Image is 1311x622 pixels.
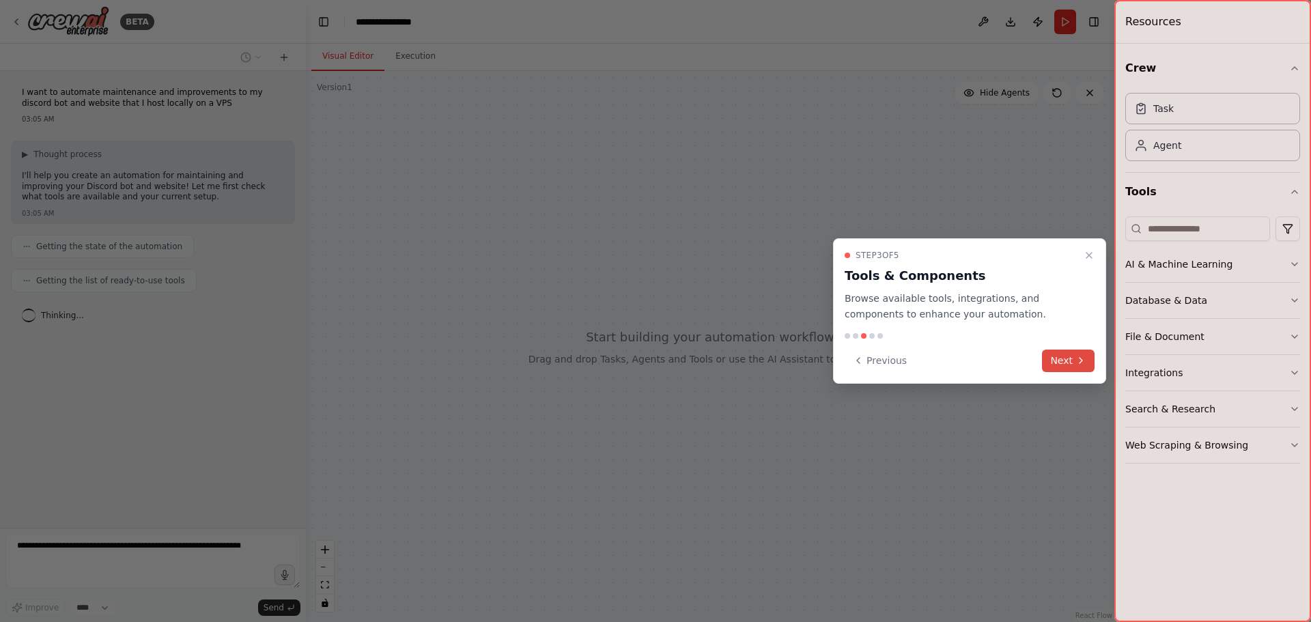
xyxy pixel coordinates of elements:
h3: Tools & Components [845,266,1078,285]
button: Previous [845,350,915,372]
button: Close walkthrough [1081,247,1097,264]
button: Next [1042,350,1095,372]
button: Hide left sidebar [314,12,333,31]
p: Browse available tools, integrations, and components to enhance your automation. [845,291,1078,322]
span: Step 3 of 5 [856,250,899,261]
